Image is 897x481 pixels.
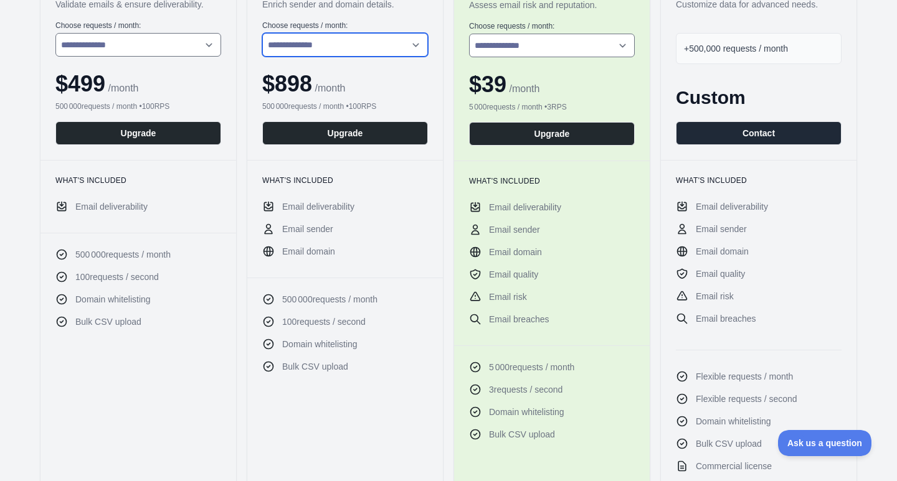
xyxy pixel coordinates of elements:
span: Email deliverability [282,200,354,213]
span: Email sender [489,223,540,236]
span: Email deliverability [696,200,768,213]
span: Email sender [282,223,333,235]
span: Email deliverability [489,201,561,213]
span: Email domain [282,245,335,258]
span: Email sender [696,223,747,235]
span: Email domain [696,245,749,258]
span: Email domain [489,246,542,258]
iframe: Toggle Customer Support [778,430,872,456]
